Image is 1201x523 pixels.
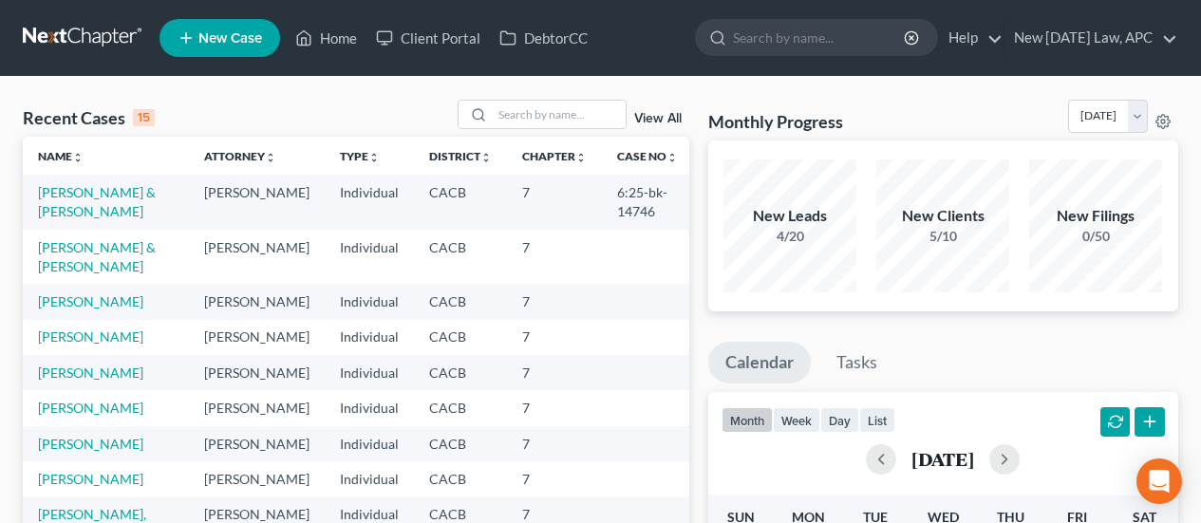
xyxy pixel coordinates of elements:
h3: Monthly Progress [708,110,843,133]
i: unfold_more [575,152,587,163]
td: [PERSON_NAME] [189,284,325,319]
a: [PERSON_NAME] [38,471,143,487]
a: Help [939,21,1003,55]
td: Individual [325,284,414,319]
div: New Clients [876,205,1009,227]
a: Case Nounfold_more [617,149,678,163]
a: View All [634,112,682,125]
td: 7 [507,390,602,425]
td: [PERSON_NAME] [189,390,325,425]
td: 7 [507,461,602,496]
td: 7 [507,320,602,355]
td: CACB [414,390,507,425]
i: unfold_more [368,152,380,163]
td: [PERSON_NAME] [189,230,325,284]
td: Individual [325,461,414,496]
td: CACB [414,355,507,390]
a: Districtunfold_more [429,149,492,163]
td: Individual [325,175,414,229]
a: New [DATE] Law, APC [1004,21,1177,55]
a: DebtorCC [490,21,597,55]
td: CACB [414,320,507,355]
td: CACB [414,230,507,284]
button: list [859,407,895,433]
a: Client Portal [366,21,490,55]
a: Chapterunfold_more [522,149,587,163]
i: unfold_more [265,152,276,163]
div: 5/10 [876,227,1009,246]
button: week [773,407,820,433]
td: 7 [507,355,602,390]
td: 7 [507,426,602,461]
a: [PERSON_NAME] [38,400,143,416]
td: [PERSON_NAME] [189,426,325,461]
td: 7 [507,284,602,319]
td: Individual [325,355,414,390]
a: [PERSON_NAME] [38,293,143,309]
div: Open Intercom Messenger [1136,458,1182,504]
i: unfold_more [480,152,492,163]
input: Search by name... [733,20,907,55]
a: Typeunfold_more [340,149,380,163]
a: Tasks [819,342,894,383]
a: [PERSON_NAME] & [PERSON_NAME] [38,239,156,274]
div: New Leads [723,205,856,227]
td: CACB [414,175,507,229]
div: New Filings [1029,205,1162,227]
a: [PERSON_NAME] [38,436,143,452]
i: unfold_more [666,152,678,163]
td: 7 [507,230,602,284]
i: unfold_more [72,152,84,163]
td: [PERSON_NAME] [189,461,325,496]
td: Individual [325,320,414,355]
td: CACB [414,284,507,319]
a: Attorneyunfold_more [204,149,276,163]
a: Calendar [708,342,811,383]
span: New Case [198,31,262,46]
h2: [DATE] [911,449,974,469]
td: Individual [325,390,414,425]
td: CACB [414,426,507,461]
a: [PERSON_NAME] [38,364,143,381]
td: [PERSON_NAME] [189,320,325,355]
div: Recent Cases [23,106,155,129]
td: [PERSON_NAME] [189,175,325,229]
div: 0/50 [1029,227,1162,246]
td: 6:25-bk-14746 [602,175,693,229]
td: CACB [414,461,507,496]
div: 4/20 [723,227,856,246]
button: day [820,407,859,433]
a: [PERSON_NAME] & [PERSON_NAME] [38,184,156,219]
a: [PERSON_NAME] [38,328,143,345]
input: Search by name... [493,101,626,128]
a: Nameunfold_more [38,149,84,163]
button: month [722,407,773,433]
div: 15 [133,109,155,126]
td: Individual [325,230,414,284]
td: Individual [325,426,414,461]
a: Home [286,21,366,55]
td: [PERSON_NAME] [189,355,325,390]
td: 7 [507,175,602,229]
